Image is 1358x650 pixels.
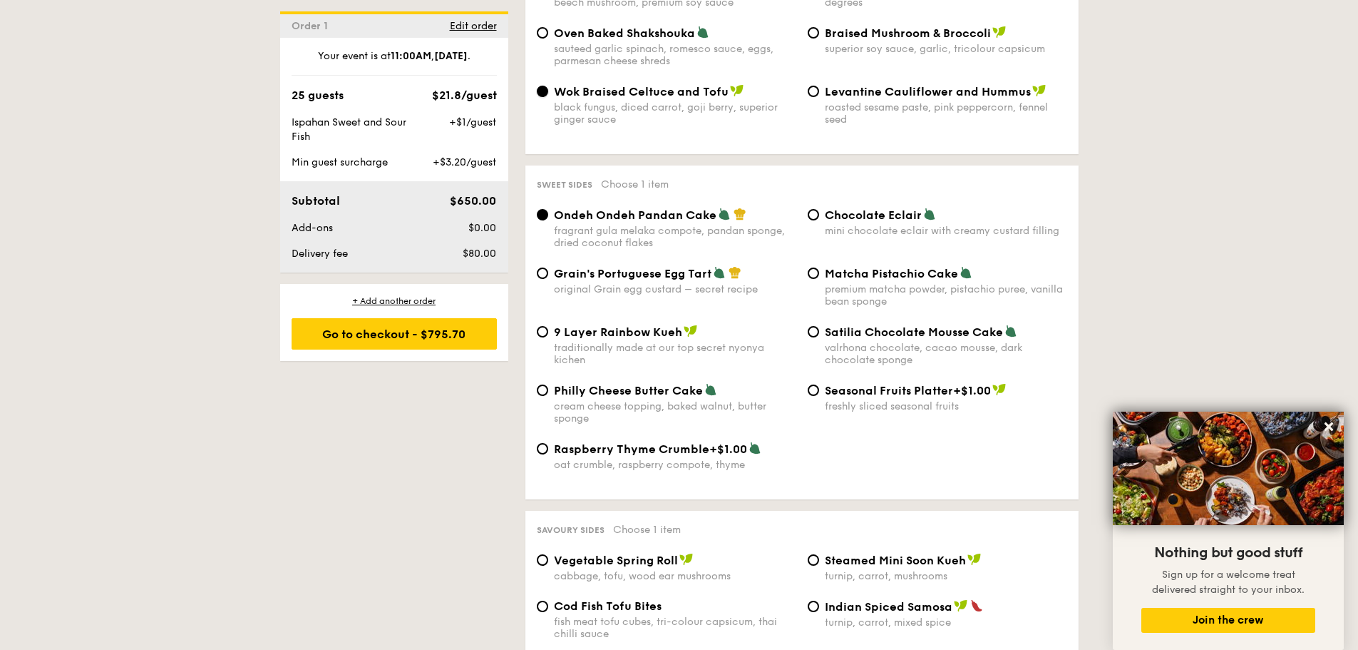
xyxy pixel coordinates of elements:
span: Choose 1 item [601,178,669,191]
span: Sign up for a welcome treat delivered straight to your inbox. [1152,569,1305,596]
button: Join the crew [1141,608,1315,633]
img: icon-vegetarian.fe4039eb.svg [1004,325,1017,337]
input: Satilia Chocolate Mousse Cakevalrhona chocolate, cacao mousse, dark chocolate sponge [808,326,819,337]
input: Levantine Cauliflower and Hummusroasted sesame paste, pink peppercorn, fennel seed [808,86,819,97]
div: Your event is at , . [292,49,497,76]
img: icon-vegetarian.fe4039eb.svg [718,208,731,220]
img: icon-vegetarian.fe4039eb.svg [713,266,726,279]
div: mini chocolate eclair with creamy custard filling [825,225,1067,237]
img: icon-vegetarian.fe4039eb.svg [696,26,709,39]
span: Ondeh Ondeh Pandan Cake [554,208,716,222]
img: icon-vegan.f8ff3823.svg [967,553,982,566]
span: Indian Spiced Samosa [825,600,952,614]
div: original Grain egg custard – secret recipe [554,283,796,295]
img: icon-vegan.f8ff3823.svg [992,383,1007,396]
div: roasted sesame paste, pink peppercorn, fennel seed [825,101,1067,126]
span: Edit order [450,20,497,32]
img: icon-chef-hat.a58ddaea.svg [734,208,746,220]
span: Steamed Mini Soon Kueh [825,554,966,567]
span: Subtotal [292,194,340,208]
img: icon-vegan.f8ff3823.svg [679,553,694,566]
div: + Add another order [292,295,497,307]
span: Min guest surcharge [292,156,388,168]
div: black fungus, diced carrot, goji berry, superior ginger sauce [554,101,796,126]
span: Satilia Chocolate Mousse Cake [825,325,1003,339]
div: turnip, carrot, mixed spice [825,616,1067,629]
span: Oven Baked Shakshouka [554,26,695,40]
img: icon-vegan.f8ff3823.svg [684,325,698,337]
strong: 11:00AM [391,50,431,62]
span: Order 1 [292,20,334,32]
img: DSC07876-Edit02-Large.jpeg [1113,412,1344,525]
span: Seasonal Fruits Platter [825,384,953,397]
span: 9 Layer Rainbow Kueh [554,325,682,339]
div: traditionally made at our top secret nyonya kichen [554,342,796,366]
input: Matcha Pistachio Cakepremium matcha powder, pistachio puree, vanilla bean sponge [808,268,819,279]
div: Go to checkout - $795.70 [292,318,497,350]
input: Chocolate Eclairmini chocolate eclair with creamy custard filling [808,209,819,220]
span: +$1/guest [449,116,496,128]
span: Wok Braised Celtuce and Tofu [554,85,729,98]
span: Savoury sides [537,525,605,535]
div: turnip, carrot, mushrooms [825,570,1067,582]
div: $21.8/guest [432,87,497,104]
input: Ondeh Ondeh Pandan Cakefragrant gula melaka compote, pandan sponge, dried coconut flakes [537,209,548,220]
div: fish meat tofu cubes, tri-colour capsicum, thai chilli sauce [554,616,796,640]
img: icon-vegan.f8ff3823.svg [992,26,1007,39]
span: Delivery fee [292,248,348,260]
span: Cod Fish Tofu Bites [554,599,662,613]
div: cabbage, tofu, wood ear mushrooms [554,570,796,582]
div: 25 guests [292,87,344,104]
span: Ispahan Sweet and Sour Fish [292,116,406,143]
span: Braised Mushroom & Broccoli [825,26,991,40]
input: Grain's Portuguese Egg Tartoriginal Grain egg custard – secret recipe [537,268,548,279]
span: Grain's Portuguese Egg Tart [554,267,711,280]
img: icon-vegan.f8ff3823.svg [730,84,744,97]
span: Choose 1 item [613,524,681,536]
img: icon-spicy.37a8142b.svg [970,599,983,612]
span: Matcha Pistachio Cake [825,267,958,280]
input: Oven Baked Shakshoukasauteed garlic spinach, romesco sauce, eggs, parmesan cheese shreds [537,27,548,39]
input: Indian Spiced Samosaturnip, carrot, mixed spice [808,601,819,612]
span: $650.00 [450,194,496,208]
input: 9 Layer Rainbow Kuehtraditionally made at our top secret nyonya kichen [537,326,548,337]
span: +$3.20/guest [433,156,496,168]
input: Braised Mushroom & Broccolisuperior soy sauce, garlic, tricolour capsicum [808,27,819,39]
div: superior soy sauce, garlic, tricolour capsicum [825,43,1067,55]
div: cream cheese topping, baked walnut, butter sponge [554,400,796,425]
input: Wok Braised Celtuce and Tofublack fungus, diced carrot, goji berry, superior ginger sauce [537,86,548,97]
span: Add-ons [292,222,333,234]
span: +$1.00 [709,442,747,456]
input: Philly Cheese Butter Cakecream cheese topping, baked walnut, butter sponge [537,385,548,396]
div: oat crumble, raspberry compote, thyme [554,459,796,471]
img: icon-chef-hat.a58ddaea.svg [729,266,741,279]
div: fragrant gula melaka compote, pandan sponge, dried coconut flakes [554,225,796,249]
input: Steamed Mini Soon Kuehturnip, carrot, mushrooms [808,554,819,566]
div: freshly sliced seasonal fruits [825,400,1067,412]
span: Nothing but good stuff [1154,544,1302,562]
input: Raspberry Thyme Crumble+$1.00oat crumble, raspberry compote, thyme [537,443,548,455]
strong: [DATE] [434,50,468,62]
img: icon-vegetarian.fe4039eb.svg [960,266,972,279]
div: valrhona chocolate, cacao mousse, dark chocolate sponge [825,342,1067,366]
input: Cod Fish Tofu Bitesfish meat tofu cubes, tri-colour capsicum, thai chilli sauce [537,601,548,612]
img: icon-vegetarian.fe4039eb.svg [704,383,717,396]
div: premium matcha powder, pistachio puree, vanilla bean sponge [825,283,1067,308]
span: Raspberry Thyme Crumble [554,442,709,456]
span: $80.00 [463,248,496,260]
span: $0.00 [468,222,496,234]
input: Vegetable Spring Rollcabbage, tofu, wood ear mushrooms [537,554,548,566]
img: icon-vegan.f8ff3823.svg [1032,84,1046,97]
img: icon-vegetarian.fe4039eb.svg [923,208,936,220]
span: Philly Cheese Butter Cake [554,384,703,397]
span: Vegetable Spring Roll [554,554,678,567]
span: Levantine Cauliflower and Hummus [825,85,1031,98]
img: icon-vegetarian.fe4039eb.svg [749,442,761,455]
span: +$1.00 [953,384,991,397]
div: sauteed garlic spinach, romesco sauce, eggs, parmesan cheese shreds [554,43,796,67]
input: Seasonal Fruits Platter+$1.00freshly sliced seasonal fruits [808,385,819,396]
span: Sweet sides [537,180,592,190]
img: icon-vegan.f8ff3823.svg [954,599,968,612]
span: Chocolate Eclair [825,208,922,222]
button: Close [1317,415,1340,438]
